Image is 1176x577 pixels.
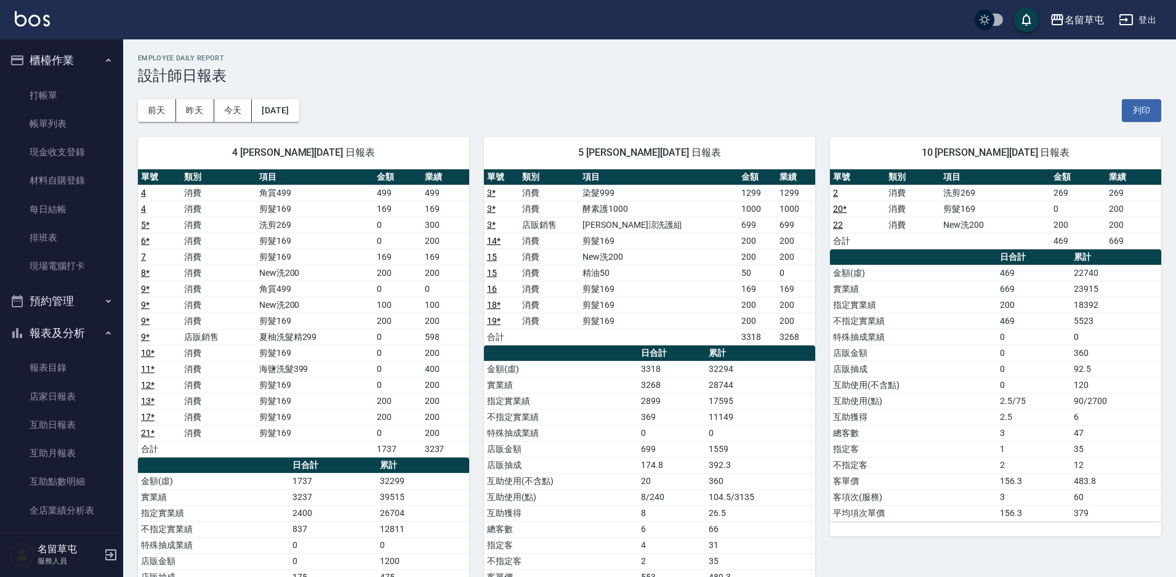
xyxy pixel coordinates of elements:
[519,233,579,249] td: 消費
[138,553,289,569] td: 店販金額
[579,313,738,329] td: 剪髮169
[738,313,777,329] td: 200
[885,169,941,185] th: 類別
[138,537,289,553] td: 特殊抽成業績
[638,345,706,361] th: 日合計
[256,233,374,249] td: 剪髮169
[289,553,377,569] td: 0
[181,265,256,281] td: 消費
[706,425,815,441] td: 0
[499,147,800,159] span: 5 [PERSON_NAME][DATE] 日報表
[706,409,815,425] td: 11149
[997,345,1071,361] td: 0
[1122,99,1161,122] button: 列印
[638,473,706,489] td: 20
[377,489,469,505] td: 39515
[1071,473,1161,489] td: 483.8
[940,217,1050,233] td: New洗200
[738,329,777,345] td: 3318
[638,521,706,537] td: 6
[997,281,1071,297] td: 669
[1050,201,1106,217] td: 0
[5,138,118,166] a: 現金收支登錄
[484,441,638,457] td: 店販金額
[422,345,469,361] td: 200
[176,99,214,122] button: 昨天
[579,217,738,233] td: [PERSON_NAME]涼洗護組
[141,204,146,214] a: 4
[830,457,997,473] td: 不指定客
[181,313,256,329] td: 消費
[997,361,1071,377] td: 0
[487,268,497,278] a: 15
[830,233,885,249] td: 合計
[1065,12,1104,28] div: 名留草屯
[579,297,738,313] td: 剪髮169
[638,505,706,521] td: 8
[1071,313,1161,329] td: 5523
[997,489,1071,505] td: 3
[830,377,997,393] td: 互助使用(不含點)
[997,297,1071,313] td: 200
[1106,169,1161,185] th: 業績
[289,537,377,553] td: 0
[706,521,815,537] td: 66
[776,329,815,345] td: 3268
[422,425,469,441] td: 200
[638,489,706,505] td: 8/240
[706,345,815,361] th: 累計
[706,473,815,489] td: 360
[214,99,252,122] button: 今天
[519,281,579,297] td: 消費
[706,489,815,505] td: 104.5/3135
[10,543,34,567] img: Person
[776,297,815,313] td: 200
[830,473,997,489] td: 客單價
[181,393,256,409] td: 消費
[776,185,815,201] td: 1299
[1106,233,1161,249] td: 669
[706,553,815,569] td: 35
[181,329,256,345] td: 店販銷售
[484,489,638,505] td: 互助使用(點)
[638,377,706,393] td: 3268
[5,285,118,317] button: 預約管理
[885,185,941,201] td: 消費
[5,195,118,224] a: 每日結帳
[377,473,469,489] td: 32299
[138,521,289,537] td: 不指定實業績
[289,458,377,474] th: 日合計
[484,393,638,409] td: 指定實業績
[289,473,377,489] td: 1737
[484,361,638,377] td: 金額(虛)
[38,543,100,555] h5: 名留草屯
[374,409,421,425] td: 200
[422,329,469,345] td: 598
[830,393,997,409] td: 互助使用(點)
[141,188,146,198] a: 4
[997,329,1071,345] td: 0
[484,505,638,521] td: 互助獲得
[997,393,1071,409] td: 2.5/75
[579,201,738,217] td: 酵素護1000
[15,11,50,26] img: Logo
[377,537,469,553] td: 0
[377,521,469,537] td: 12811
[374,377,421,393] td: 0
[141,252,146,262] a: 7
[997,505,1071,521] td: 156.3
[1106,201,1161,217] td: 200
[1071,297,1161,313] td: 18392
[830,313,997,329] td: 不指定實業績
[519,249,579,265] td: 消費
[256,313,374,329] td: 剪髮169
[706,393,815,409] td: 17595
[374,217,421,233] td: 0
[776,265,815,281] td: 0
[484,329,519,345] td: 合計
[374,345,421,361] td: 0
[422,185,469,201] td: 499
[374,313,421,329] td: 200
[5,252,118,280] a: 現場電腦打卡
[1071,345,1161,361] td: 360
